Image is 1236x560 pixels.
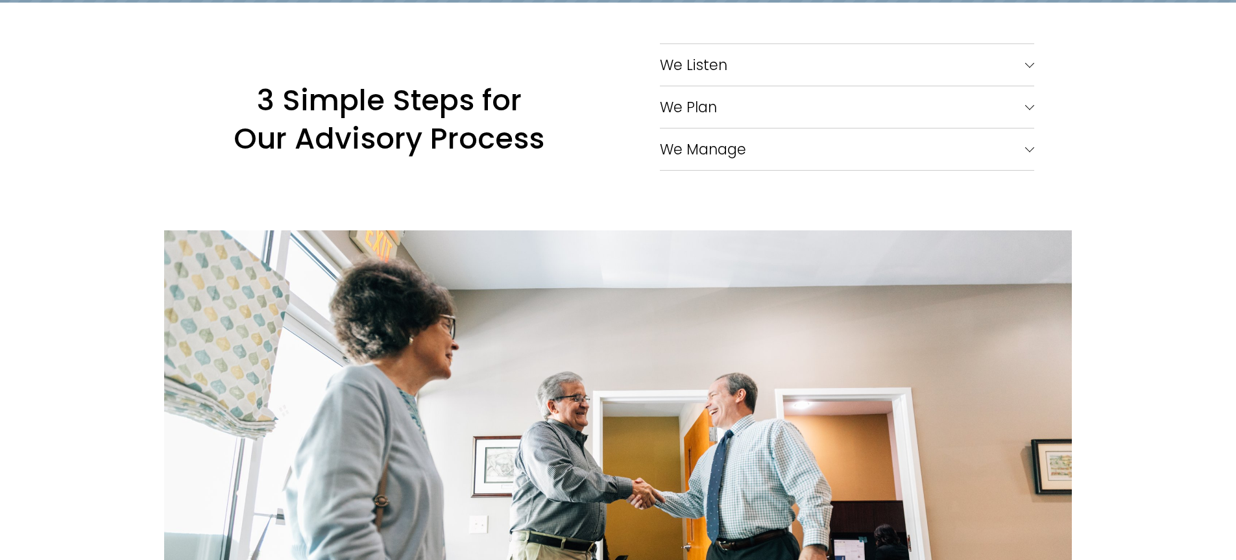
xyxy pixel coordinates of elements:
[660,138,1025,160] span: We Manage
[660,128,1034,170] button: We Manage
[660,44,1034,86] button: We Listen
[660,54,1025,76] span: We Listen
[660,96,1025,118] span: We Plan
[164,82,614,157] h2: 3 Simple Steps for Our Advisory Process
[660,86,1034,128] button: We Plan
